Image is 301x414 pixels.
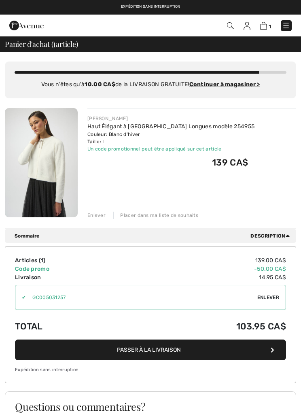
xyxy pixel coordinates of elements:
a: 1ère Avenue [9,22,44,29]
img: Mes infos [244,22,250,30]
span: Passer à la livraison [117,346,181,353]
div: ✔ [15,294,26,301]
div: Vous n'êtes qu'à de la LIVRAISON GRATUITE! [15,80,286,89]
td: 139.00 CA$ [126,256,286,265]
td: Livraison [15,273,126,282]
div: Un code promotionnel peut être appliqué sur cet article [87,145,254,153]
div: Enlever [87,212,106,219]
span: Description [250,232,293,240]
div: [PERSON_NAME] [87,115,254,122]
td: 14.95 CA$ [126,273,286,282]
td: Total [15,313,126,340]
td: Code promo [15,265,126,273]
span: Enlever [257,294,279,301]
a: 1 [260,21,271,30]
td: -50.00 CA$ [126,265,286,273]
span: 1 [41,257,43,264]
img: Haut Élégant à Manches Longues modèle 254955 [5,108,78,217]
div: Placer dans ma liste de souhaits [113,212,198,219]
div: Expédition sans interruption [15,367,286,374]
img: Recherche [227,22,234,29]
td: 103.95 CA$ [126,313,286,340]
a: Continuer à magasiner > [189,81,260,88]
span: 1 [269,23,271,30]
td: Articles ( ) [15,256,126,265]
span: 1 [53,39,56,48]
div: Couleur: Blanc d'hiver Taille: L [87,131,254,145]
div: Sommaire [15,232,293,240]
img: Panier d'achat [260,22,267,30]
a: Haut Élégant à [GEOGRAPHIC_DATA] Longues modèle 254955 [87,123,254,130]
button: Passer à la livraison [15,340,286,360]
span: Panier d'achat ( article) [5,40,78,48]
h3: Questions ou commentaires? [15,401,286,412]
strong: 10.00 CA$ [85,81,115,88]
input: Code promo [26,285,257,310]
span: 139 CA$ [212,157,248,168]
img: 1ère Avenue [9,17,44,34]
img: Menu [282,21,290,30]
